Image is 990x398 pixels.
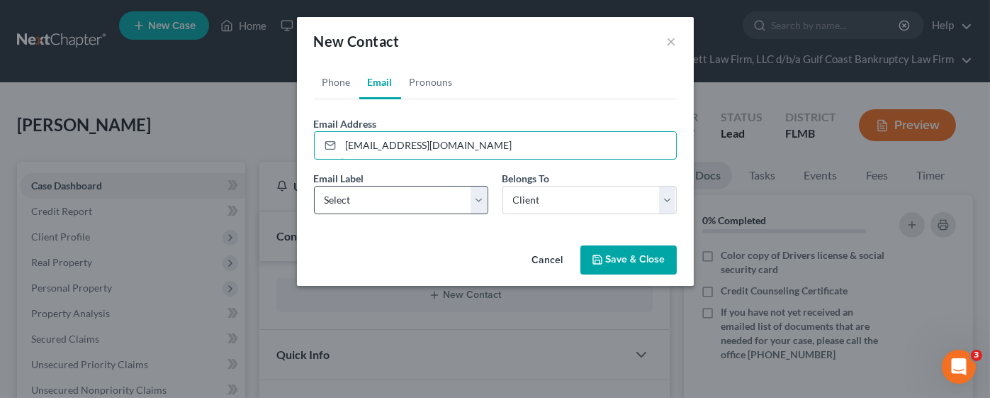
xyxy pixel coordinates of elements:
[521,247,575,275] button: Cancel
[667,33,677,50] button: ×
[314,65,359,99] a: Phone
[502,172,550,184] span: Belongs To
[401,65,461,99] a: Pronouns
[942,350,976,384] iframe: Intercom live chat
[314,116,377,131] label: Email Address
[341,132,676,159] input: Email Address
[314,171,364,186] label: Email Label
[971,350,982,361] span: 3
[580,245,677,275] button: Save & Close
[314,33,400,50] span: New Contact
[359,65,401,99] a: Email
